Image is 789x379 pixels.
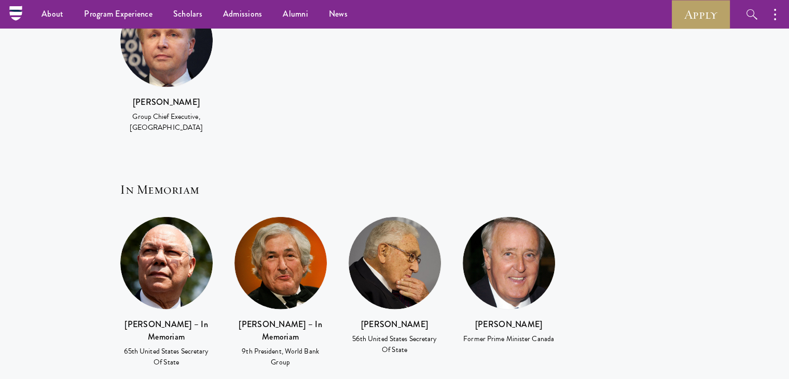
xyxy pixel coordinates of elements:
h3: [PERSON_NAME] [348,318,441,331]
div: 65th United States Secretary Of State [120,346,213,368]
h3: [PERSON_NAME] – In Memoriam [234,318,327,343]
div: Former Prime Minister Canada [462,333,556,344]
h5: In Memoriam [120,181,675,198]
div: 9th President, World Bank Group [234,346,327,368]
h3: [PERSON_NAME] [462,318,556,331]
div: Group Chief Executive, [GEOGRAPHIC_DATA] [120,111,213,133]
h3: [PERSON_NAME] [120,96,213,109]
div: 56th United States Secretary Of State [348,333,441,355]
h3: [PERSON_NAME] – In Memoriam [120,318,213,343]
